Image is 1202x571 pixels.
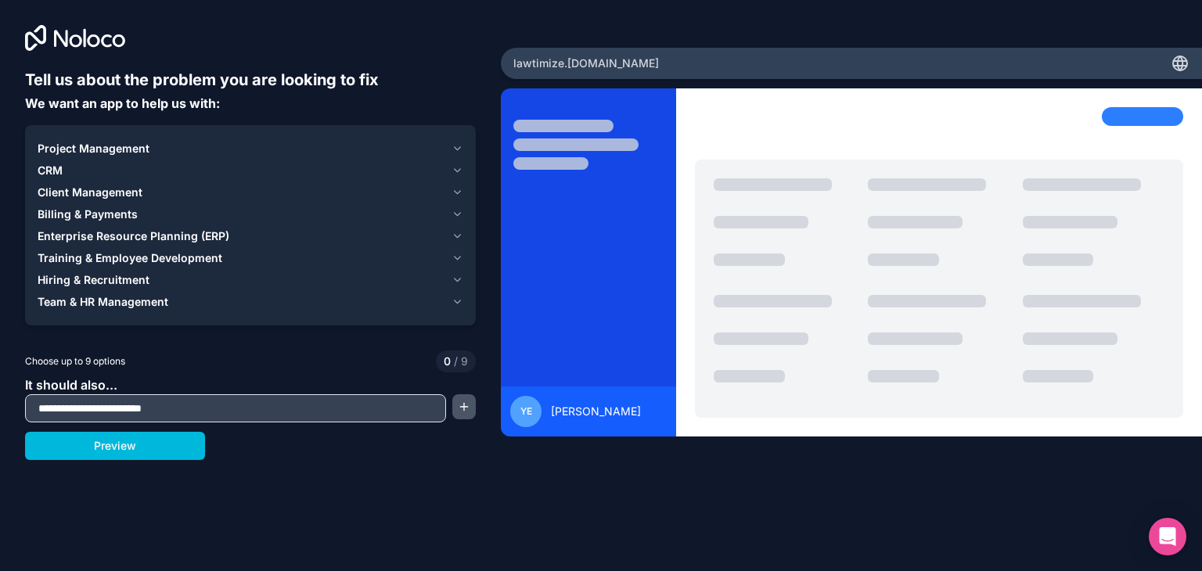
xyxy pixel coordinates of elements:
h6: Tell us about the problem you are looking to fix [25,69,476,91]
span: ye [520,405,532,418]
span: Training & Employee Development [38,250,222,266]
button: Billing & Payments [38,203,463,225]
button: Client Management [38,181,463,203]
button: CRM [38,160,463,181]
span: Billing & Payments [38,206,138,222]
span: [PERSON_NAME] [551,404,641,419]
span: Hiring & Recruitment [38,272,149,288]
span: We want an app to help us with: [25,95,220,111]
span: 9 [451,354,468,369]
span: Team & HR Management [38,294,168,310]
button: Team & HR Management [38,291,463,313]
span: Client Management [38,185,142,200]
span: Enterprise Resource Planning (ERP) [38,228,229,244]
span: 0 [444,354,451,369]
span: It should also... [25,377,117,393]
span: CRM [38,163,63,178]
button: Project Management [38,138,463,160]
span: Project Management [38,141,149,156]
button: Enterprise Resource Planning (ERP) [38,225,463,247]
button: Preview [25,432,205,460]
button: Training & Employee Development [38,247,463,269]
div: Open Intercom Messenger [1149,518,1186,555]
span: lawtimize .[DOMAIN_NAME] [513,56,659,71]
span: / [454,354,458,368]
span: Choose up to 9 options [25,354,125,368]
button: Hiring & Recruitment [38,269,463,291]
